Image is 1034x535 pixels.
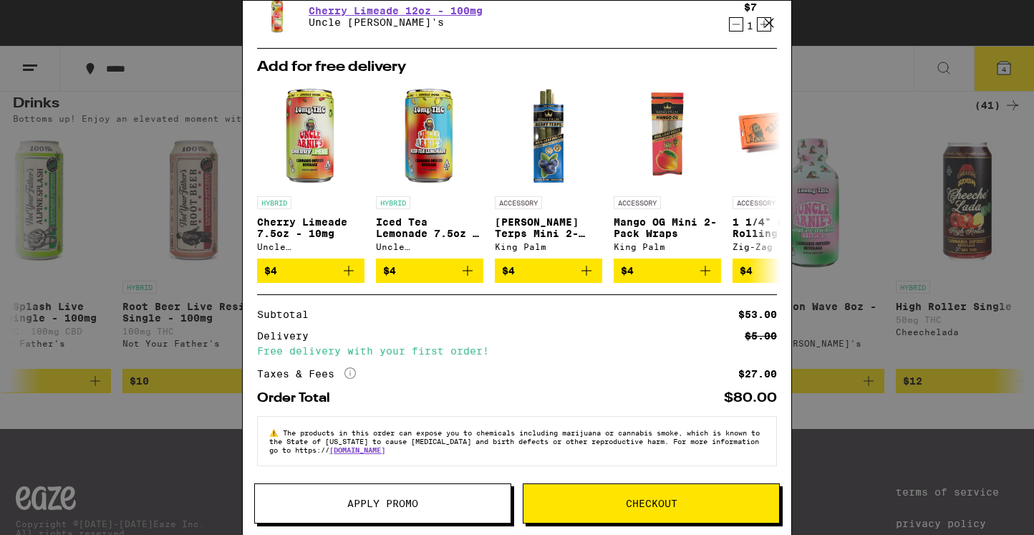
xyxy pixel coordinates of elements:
div: Uncle [PERSON_NAME]'s [376,242,483,251]
a: Cherry Limeade 12oz - 100mg [309,5,483,16]
div: King Palm [614,242,721,251]
span: ⚠️ [269,428,283,437]
span: $4 [740,265,753,276]
div: Order Total [257,392,340,405]
span: $4 [621,265,634,276]
img: Uncle Arnie's - Cherry Limeade 7.5oz - 10mg [257,82,364,189]
div: Delivery [257,331,319,341]
p: HYBRID [376,196,410,209]
p: ACCESSORY [614,196,661,209]
a: Open page for Mango OG Mini 2-Pack Wraps from King Palm [614,82,721,259]
button: Add to bag [614,259,721,283]
a: [DOMAIN_NAME] [329,445,385,454]
span: Apply Promo [347,498,418,509]
p: [PERSON_NAME] Terps Mini 2-Pack Wraps [495,216,602,239]
div: Taxes & Fees [257,367,356,380]
img: King Palm - Mango OG Mini 2-Pack Wraps [614,82,721,189]
p: Iced Tea Lemonade 7.5oz - 10mg [376,216,483,239]
div: Subtotal [257,309,319,319]
div: Uncle [PERSON_NAME]'s [257,242,364,251]
div: Zig-Zag [733,242,840,251]
span: $4 [502,265,515,276]
div: Free delivery with your first order! [257,346,777,356]
a: Open page for Iced Tea Lemonade 7.5oz - 10mg from Uncle Arnie's [376,82,483,259]
p: Cherry Limeade 7.5oz - 10mg [257,216,364,239]
p: ACCESSORY [733,196,780,209]
span: Checkout [626,498,677,509]
div: $5.00 [745,331,777,341]
button: Add to bag [495,259,602,283]
div: $53.00 [738,309,777,319]
button: Add to bag [376,259,483,283]
p: 1 1/4" Classic Rolling Papers [733,216,840,239]
span: $4 [264,265,277,276]
img: Uncle Arnie's - Iced Tea Lemonade 7.5oz - 10mg [376,82,483,189]
button: Apply Promo [254,483,511,524]
span: $4 [383,265,396,276]
div: 1 [744,20,757,32]
p: ACCESSORY [495,196,542,209]
p: Mango OG Mini 2-Pack Wraps [614,216,721,239]
img: King Palm - Berry Terps Mini 2-Pack Wraps [495,82,602,189]
button: Checkout [523,483,780,524]
span: The products in this order can expose you to chemicals including marijuana or cannabis smoke, whi... [269,428,760,454]
button: Add to bag [733,259,840,283]
div: King Palm [495,242,602,251]
p: HYBRID [257,196,291,209]
button: Decrement [729,17,743,32]
div: $80.00 [724,392,777,405]
button: Add to bag [257,259,364,283]
a: Open page for 1 1/4" Classic Rolling Papers from Zig-Zag [733,82,840,259]
div: $7 [744,1,757,13]
h2: Add for free delivery [257,60,777,74]
a: Open page for Berry Terps Mini 2-Pack Wraps from King Palm [495,82,602,259]
p: Uncle [PERSON_NAME]'s [309,16,483,28]
a: Open page for Cherry Limeade 7.5oz - 10mg from Uncle Arnie's [257,82,364,259]
div: $27.00 [738,369,777,379]
img: Zig-Zag - 1 1/4" Classic Rolling Papers [733,82,840,189]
